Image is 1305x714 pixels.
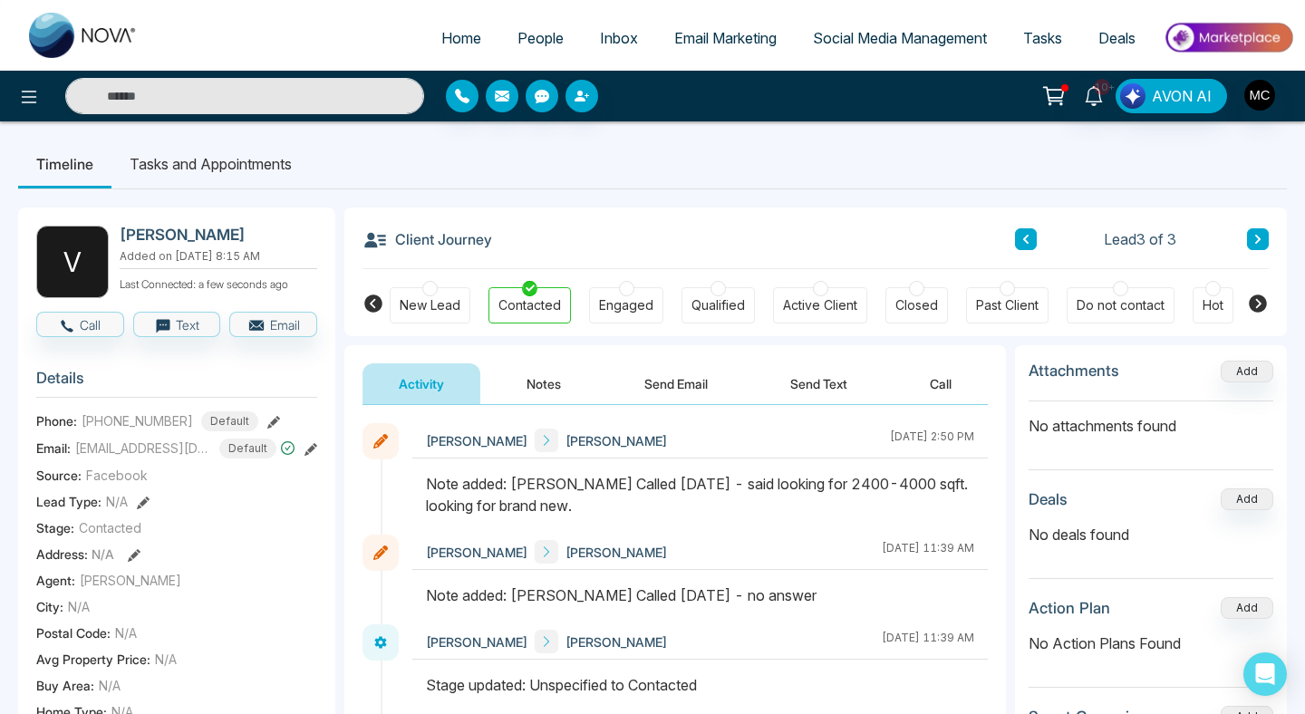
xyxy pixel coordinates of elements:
span: Deals [1098,29,1136,47]
span: [PERSON_NAME] [80,571,181,590]
a: Home [423,21,499,55]
div: New Lead [400,296,460,314]
button: Activity [362,363,480,404]
div: Hot [1203,296,1223,314]
li: Tasks and Appointments [111,140,310,188]
span: Postal Code : [36,623,111,642]
a: Email Marketing [656,21,795,55]
button: Notes [490,363,597,404]
div: Contacted [498,296,561,314]
img: Nova CRM Logo [29,13,138,58]
div: [DATE] 11:39 AM [882,630,974,653]
span: Lead 3 of 3 [1104,228,1176,250]
button: Text [133,312,221,337]
span: Avg Property Price : [36,650,150,669]
span: [PERSON_NAME] [565,543,667,562]
span: Stage: [36,518,74,537]
p: Last Connected: a few seconds ago [120,273,317,293]
div: Active Client [783,296,857,314]
span: Agent: [36,571,75,590]
button: Add [1221,361,1273,382]
button: Add [1221,597,1273,619]
span: Phone: [36,411,77,430]
span: N/A [155,650,177,669]
button: Send Text [754,363,884,404]
span: Home [441,29,481,47]
div: [DATE] 11:39 AM [882,540,974,564]
span: Add [1221,362,1273,378]
span: Default [219,439,276,458]
span: AVON AI [1152,85,1212,107]
span: Lead Type: [36,492,101,511]
div: Engaged [599,296,653,314]
span: Email Marketing [674,29,777,47]
span: N/A [106,492,128,511]
span: [PHONE_NUMBER] [82,411,193,430]
div: [DATE] 2:50 PM [890,429,974,452]
p: No Action Plans Found [1029,632,1273,654]
div: Past Client [976,296,1039,314]
h3: Client Journey [362,226,492,253]
span: N/A [99,676,121,695]
span: [PERSON_NAME] [565,431,667,450]
span: Inbox [600,29,638,47]
span: Contacted [79,518,141,537]
button: Email [229,312,317,337]
h3: Deals [1029,490,1068,508]
img: User Avatar [1244,80,1275,111]
a: Social Media Management [795,21,1005,55]
span: 10+ [1094,79,1110,95]
p: No attachments found [1029,401,1273,437]
li: Timeline [18,140,111,188]
span: [EMAIL_ADDRESS][DOMAIN_NAME] [75,439,211,458]
h3: Details [36,369,317,397]
span: N/A [68,597,90,616]
button: Call [894,363,988,404]
span: Tasks [1023,29,1062,47]
span: [PERSON_NAME] [565,632,667,651]
span: [PERSON_NAME] [426,632,527,651]
h2: [PERSON_NAME] [120,226,310,244]
span: [PERSON_NAME] [426,543,527,562]
span: N/A [92,546,114,562]
h3: Attachments [1029,362,1119,380]
div: Closed [895,296,938,314]
a: Inbox [582,21,656,55]
a: Deals [1080,21,1154,55]
a: 10+ [1072,79,1116,111]
p: No deals found [1029,524,1273,545]
div: V [36,226,109,298]
img: Lead Flow [1120,83,1145,109]
span: Facebook [86,466,148,485]
span: Social Media Management [813,29,987,47]
div: Do not contact [1077,296,1165,314]
span: Email: [36,439,71,458]
button: Call [36,312,124,337]
a: People [499,21,582,55]
button: AVON AI [1116,79,1227,113]
button: Add [1221,488,1273,510]
span: Default [201,411,258,431]
h3: Action Plan [1029,599,1110,617]
span: People [517,29,564,47]
span: Buy Area : [36,676,94,695]
span: City : [36,597,63,616]
span: N/A [115,623,137,642]
span: Source: [36,466,82,485]
button: Send Email [608,363,744,404]
div: Open Intercom Messenger [1243,652,1287,696]
span: [PERSON_NAME] [426,431,527,450]
img: Market-place.gif [1163,17,1294,58]
p: Added on [DATE] 8:15 AM [120,248,317,265]
span: Address: [36,545,114,564]
div: Qualified [691,296,745,314]
a: Tasks [1005,21,1080,55]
